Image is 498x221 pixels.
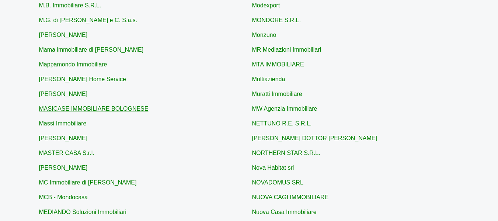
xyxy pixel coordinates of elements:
a: Nova Habitat srl [252,165,294,171]
a: Modexport [252,2,280,8]
a: MTA IMMOBILIARE [252,61,304,68]
a: MCB - Mondocasa [39,194,88,200]
a: [PERSON_NAME] Home Service [39,76,126,82]
a: [PERSON_NAME] [39,135,88,141]
a: Muratti Immobiliare [252,91,302,97]
a: NETTUNO R.E. S.R.L. [252,120,312,127]
a: MW Agenzia Immobiliare [252,106,317,112]
a: Mama immobiliare di [PERSON_NAME] [39,46,144,53]
a: NOVADOMUS SRL [252,179,303,186]
a: Nuova Casa Immobiliare [252,209,317,215]
a: MC Immobiliare di [PERSON_NAME] [39,179,137,186]
a: Mappamondo Immobiliare [39,61,107,68]
a: M.B. Immobiliare S.R.L. [39,2,101,8]
a: Massi Immobiliare [39,120,87,127]
a: Multiazienda [252,76,285,82]
a: [PERSON_NAME] DOTTOR [PERSON_NAME] [252,135,377,141]
a: MASTER CASA S.r.l. [39,150,94,156]
a: MEDIANDO Soluzioni Immobiliari [39,209,126,215]
a: Monzuno [252,32,276,38]
a: MONDORE S.R.L. [252,17,301,23]
a: [PERSON_NAME] [39,165,88,171]
a: [PERSON_NAME] [39,91,88,97]
a: [PERSON_NAME] [39,32,88,38]
a: MR Mediazioni Immobiliari [252,46,321,53]
a: NORTHERN STAR S.R.L. [252,150,320,156]
a: NUOVA CAGI IMMOBILIARE [252,194,329,200]
a: M.G. di [PERSON_NAME] e C. S.a.s. [39,17,137,23]
a: MASICASE IMMOBILIARE BOLOGNESE [39,106,149,112]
